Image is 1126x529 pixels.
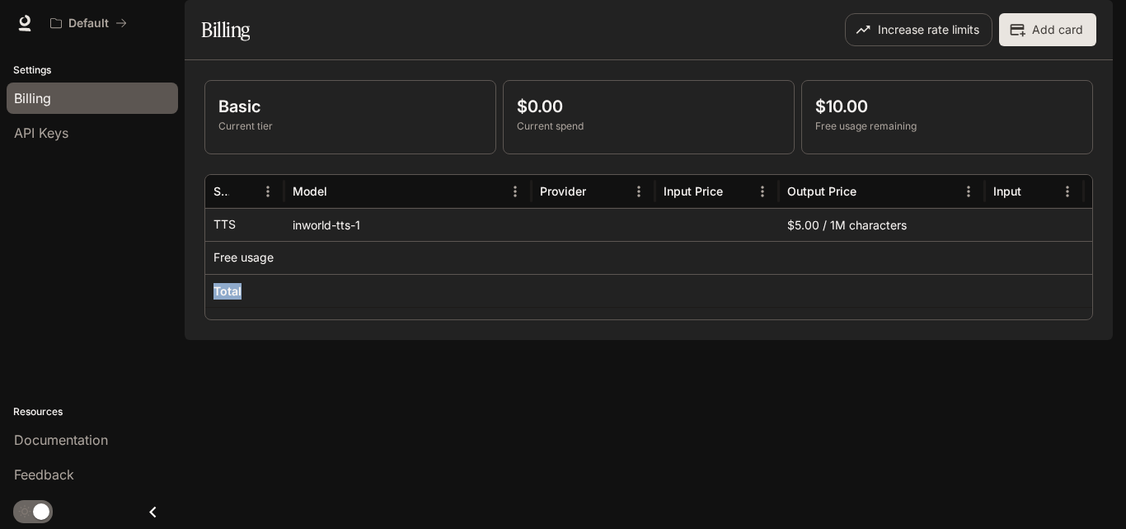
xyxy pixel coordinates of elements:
[284,208,532,241] div: inworld-tts-1
[256,179,280,204] button: Menu
[540,184,586,198] div: Provider
[68,17,109,31] p: Default
[626,179,651,204] button: Menu
[517,94,781,119] p: $0.00
[231,179,256,204] button: Sort
[787,184,856,198] div: Output Price
[218,94,482,119] p: Basic
[858,179,883,204] button: Sort
[779,208,985,241] div: $5.00 / 1M characters
[517,119,781,134] p: Current spend
[588,179,612,204] button: Sort
[999,13,1096,46] button: Add card
[213,249,274,266] p: Free usage
[815,94,1079,119] p: $10.00
[1023,179,1048,204] button: Sort
[218,119,482,134] p: Current tier
[815,119,1079,134] p: Free usage remaining
[725,179,749,204] button: Sort
[664,184,723,198] div: Input Price
[329,179,354,204] button: Sort
[1055,179,1080,204] button: Menu
[750,179,775,204] button: Menu
[213,283,242,300] h6: Total
[956,179,981,204] button: Menu
[845,13,992,46] button: Increase rate limits
[43,7,134,40] button: All workspaces
[213,184,229,198] div: Service
[503,179,528,204] button: Menu
[201,13,250,46] h1: Billing
[993,184,1021,198] div: Input
[293,184,327,198] div: Model
[213,216,236,233] p: TTS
